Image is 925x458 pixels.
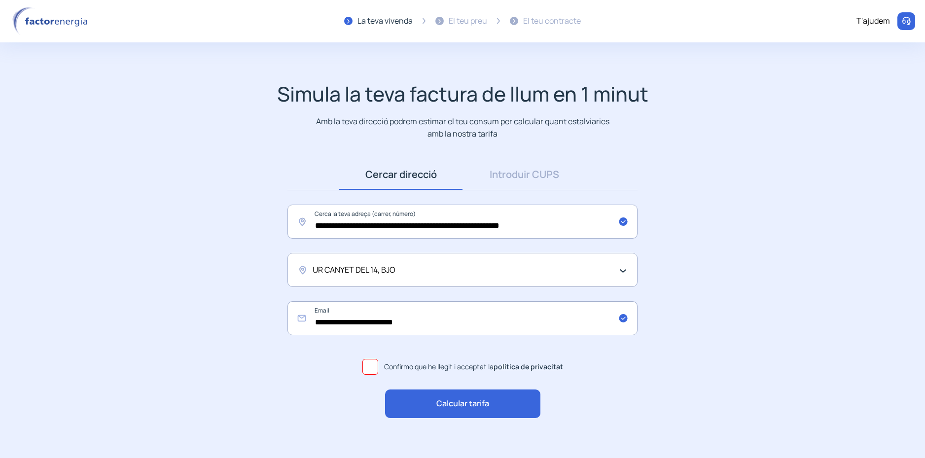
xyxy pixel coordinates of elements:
[313,264,395,277] span: UR CANYET DEL 14, BJO
[277,82,648,106] h1: Simula la teva factura de llum en 1 minut
[314,115,611,140] p: Amb la teva direcció podrem estimar el teu consum per calcular quant estalviaries amb la nostra t...
[10,7,94,35] img: logo factor
[901,16,911,26] img: llamar
[523,15,581,28] div: El teu contracte
[449,15,487,28] div: El teu preu
[462,159,586,190] a: Introduir CUPS
[856,15,890,28] div: T'ajudem
[384,361,563,372] span: Confirmo que he llegit i acceptat la
[436,397,489,410] span: Calcular tarifa
[357,15,413,28] div: La teva vivenda
[494,362,563,371] a: política de privacitat
[339,159,462,190] a: Cercar direcció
